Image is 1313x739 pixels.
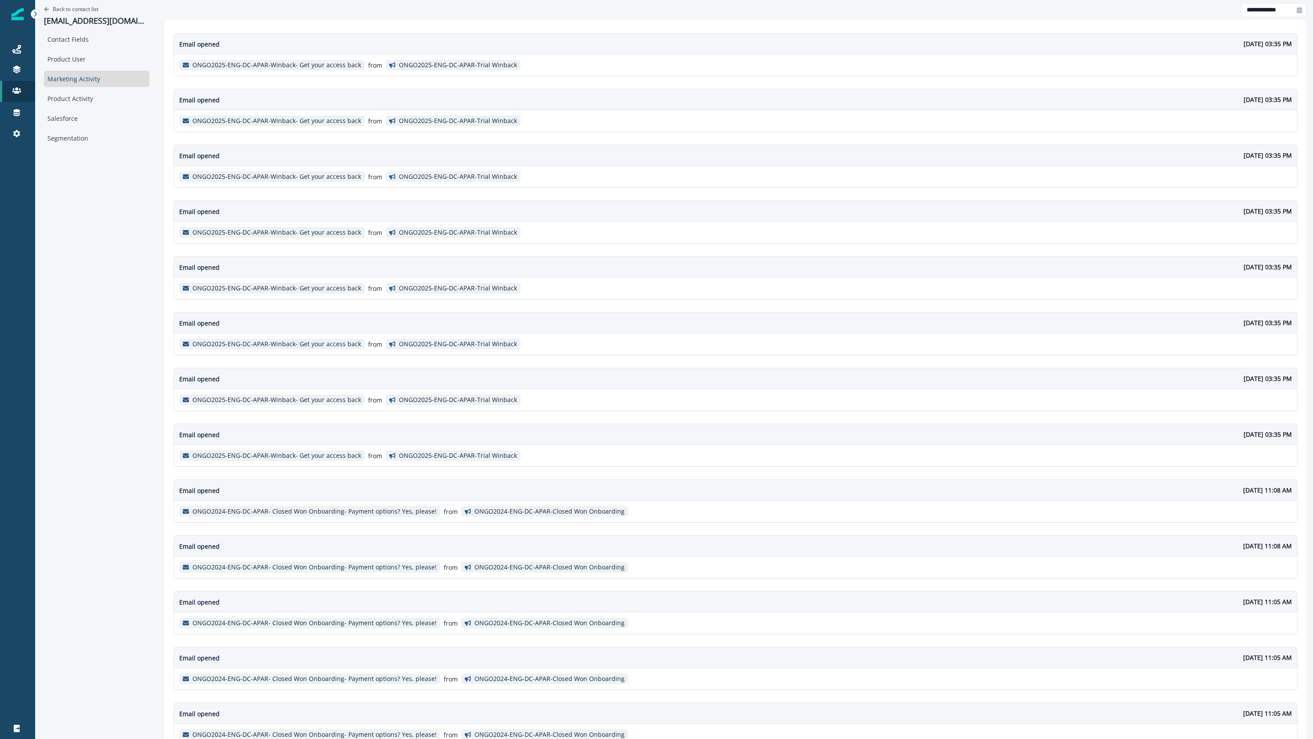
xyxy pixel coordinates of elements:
[1244,318,1292,327] p: [DATE] 03:35 PM
[399,396,517,404] p: ONGO2025-ENG-DC-APAR-Trial Winback
[192,564,437,571] p: ONGO2024-ENG-DC-APAR- Closed Won Onboarding- Payment options? Yes, please!
[192,229,361,236] p: ONGO2025-ENG-DC-APAR-Winback- Get your access back
[399,341,517,348] p: ONGO2025-ENG-DC-APAR-Trial Winback
[179,319,220,328] p: Email opened
[444,507,458,516] p: from
[44,31,149,47] div: Contact Fields
[192,731,437,739] p: ONGO2024-ENG-DC-APAR- Closed Won Onboarding- Payment options? Yes, please!
[44,91,149,107] div: Product Activity
[179,542,220,551] p: Email opened
[192,396,361,404] p: ONGO2025-ENG-DC-APAR-Winback- Get your access back
[179,374,220,384] p: Email opened
[474,675,625,683] p: ONGO2024-ENG-DC-APAR-Closed Won Onboarding
[1244,95,1292,104] p: [DATE] 03:35 PM
[44,5,98,13] button: Go back
[399,173,517,181] p: ONGO2025-ENG-DC-APAR-Trial Winback
[444,674,458,684] p: from
[399,285,517,292] p: ONGO2025-ENG-DC-APAR-Trial Winback
[1243,653,1292,662] p: [DATE] 11:05 AM
[444,563,458,572] p: from
[53,5,98,13] p: Back to contact list
[368,61,382,70] p: from
[444,619,458,628] p: from
[1243,709,1292,718] p: [DATE] 11:05 AM
[399,229,517,236] p: ONGO2025-ENG-DC-APAR-Trial Winback
[474,731,625,739] p: ONGO2024-ENG-DC-APAR-Closed Won Onboarding
[179,207,220,216] p: Email opened
[11,8,24,20] img: Inflection
[1244,430,1292,439] p: [DATE] 03:35 PM
[1244,151,1292,160] p: [DATE] 03:35 PM
[179,95,220,105] p: Email opened
[179,40,220,49] p: Email opened
[1244,374,1292,383] p: [DATE] 03:35 PM
[179,263,220,272] p: Email opened
[179,709,220,718] p: Email opened
[192,173,361,181] p: ONGO2025-ENG-DC-APAR-Winback- Get your access back
[1244,206,1292,216] p: [DATE] 03:35 PM
[44,130,149,146] div: Segmentation
[44,16,149,26] p: [EMAIL_ADDRESS][DOMAIN_NAME]
[192,675,437,683] p: ONGO2024-ENG-DC-APAR- Closed Won Onboarding- Payment options? Yes, please!
[179,486,220,495] p: Email opened
[368,395,382,405] p: from
[368,172,382,181] p: from
[192,452,361,460] p: ONGO2025-ENG-DC-APAR-Winback- Get your access back
[1243,485,1292,495] p: [DATE] 11:08 AM
[192,341,361,348] p: ONGO2025-ENG-DC-APAR-Winback- Get your access back
[1243,597,1292,606] p: [DATE] 11:05 AM
[179,430,220,439] p: Email opened
[399,452,517,460] p: ONGO2025-ENG-DC-APAR-Trial Winback
[474,508,625,515] p: ONGO2024-ENG-DC-APAR-Closed Won Onboarding
[368,451,382,460] p: from
[399,62,517,69] p: ONGO2025-ENG-DC-APAR-Trial Winback
[179,598,220,607] p: Email opened
[179,653,220,663] p: Email opened
[368,340,382,349] p: from
[368,116,382,126] p: from
[1244,262,1292,272] p: [DATE] 03:35 PM
[192,619,437,627] p: ONGO2024-ENG-DC-APAR- Closed Won Onboarding- Payment options? Yes, please!
[474,619,625,627] p: ONGO2024-ENG-DC-APAR-Closed Won Onboarding
[368,284,382,293] p: from
[192,508,437,515] p: ONGO2024-ENG-DC-APAR- Closed Won Onboarding- Payment options? Yes, please!
[44,110,149,127] div: Salesforce
[192,285,361,292] p: ONGO2025-ENG-DC-APAR-Winback- Get your access back
[192,62,361,69] p: ONGO2025-ENG-DC-APAR-Winback- Get your access back
[44,51,149,67] div: Product User
[44,71,149,87] div: Marketing Activity
[399,117,517,125] p: ONGO2025-ENG-DC-APAR-Trial Winback
[1244,39,1292,48] p: [DATE] 03:35 PM
[192,117,361,125] p: ONGO2025-ENG-DC-APAR-Winback- Get your access back
[368,228,382,237] p: from
[179,151,220,160] p: Email opened
[474,564,625,571] p: ONGO2024-ENG-DC-APAR-Closed Won Onboarding
[1243,541,1292,551] p: [DATE] 11:08 AM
